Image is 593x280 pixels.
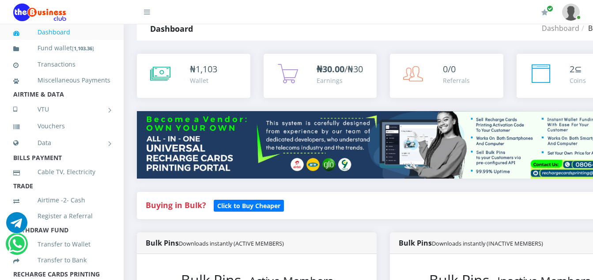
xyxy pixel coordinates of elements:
a: Fund wallet[1,103.36] [13,38,110,59]
b: 1,103.36 [74,45,92,52]
a: VTU [13,98,110,120]
strong: Bulk Pins [146,238,284,248]
strong: Dashboard [150,23,193,34]
a: Transactions [13,54,110,75]
a: Transfer to Wallet [13,234,110,254]
span: 1,103 [196,63,217,75]
div: ₦ [190,63,217,76]
a: Dashboard [542,23,579,33]
small: Downloads instantly (ACTIVE MEMBERS) [179,239,284,247]
a: Airtime -2- Cash [13,190,110,210]
img: Logo [13,4,66,21]
small: [ ] [72,45,94,52]
a: Register a Referral [13,206,110,226]
a: Click to Buy Cheaper [214,200,284,210]
a: Transfer to Bank [13,250,110,270]
div: Referrals [443,76,470,85]
div: Wallet [190,76,217,85]
span: Renew/Upgrade Subscription [547,5,553,12]
b: Click to Buy Cheaper [217,202,280,210]
a: Vouchers [13,116,110,136]
a: ₦1,103 Wallet [137,54,250,98]
span: 2 [570,63,574,75]
a: ₦30.00/₦30 Earnings [264,54,377,98]
b: ₦30.00 [317,63,344,75]
i: Renew/Upgrade Subscription [541,9,548,16]
a: Chat for support [6,219,27,233]
a: Chat for support [8,240,26,254]
small: Downloads instantly (INACTIVE MEMBERS) [432,239,543,247]
a: Cable TV, Electricity [13,162,110,182]
a: Dashboard [13,22,110,42]
img: User [562,4,580,21]
a: Miscellaneous Payments [13,70,110,90]
div: Coins [570,76,586,85]
span: 0/0 [443,63,456,75]
a: Data [13,132,110,154]
span: /₦30 [317,63,363,75]
div: Earnings [317,76,363,85]
div: ⊆ [570,63,586,76]
a: 0/0 Referrals [390,54,503,98]
strong: Buying in Bulk? [146,200,206,210]
strong: Bulk Pins [399,238,543,248]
